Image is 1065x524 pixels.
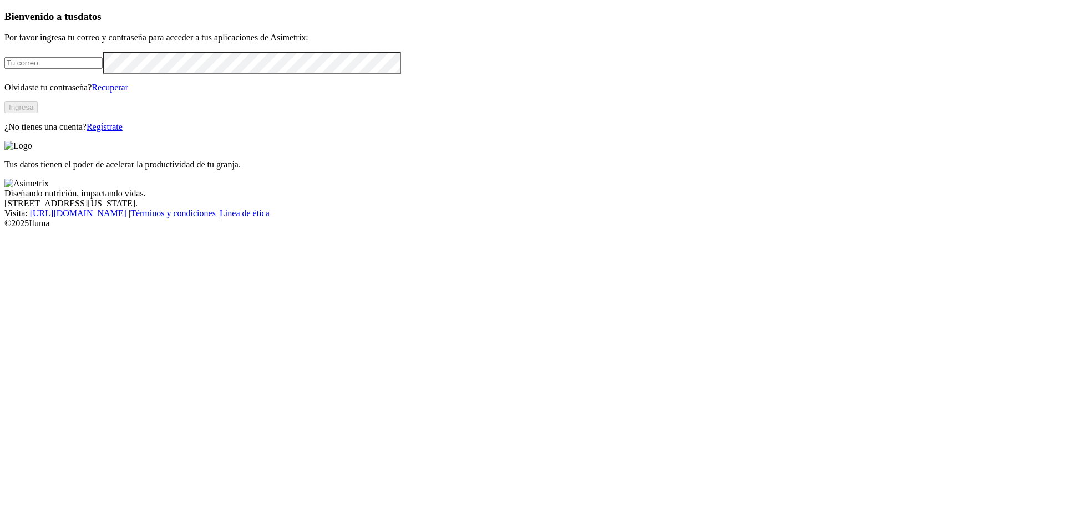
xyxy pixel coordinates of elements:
[4,141,32,151] img: Logo
[4,199,1061,208] div: [STREET_ADDRESS][US_STATE].
[4,11,1061,23] h3: Bienvenido a tus
[4,83,1061,93] p: Olvidaste tu contraseña?
[4,189,1061,199] div: Diseñando nutrición, impactando vidas.
[220,208,270,218] a: Línea de ética
[30,208,126,218] a: [URL][DOMAIN_NAME]
[4,218,1061,228] div: © 2025 Iluma
[4,179,49,189] img: Asimetrix
[130,208,216,218] a: Términos y condiciones
[4,122,1061,132] p: ¿No tienes una cuenta?
[4,101,38,113] button: Ingresa
[92,83,128,92] a: Recuperar
[4,160,1061,170] p: Tus datos tienen el poder de acelerar la productividad de tu granja.
[78,11,102,22] span: datos
[87,122,123,131] a: Regístrate
[4,33,1061,43] p: Por favor ingresa tu correo y contraseña para acceder a tus aplicaciones de Asimetrix:
[4,57,103,69] input: Tu correo
[4,208,1061,218] div: Visita : | |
